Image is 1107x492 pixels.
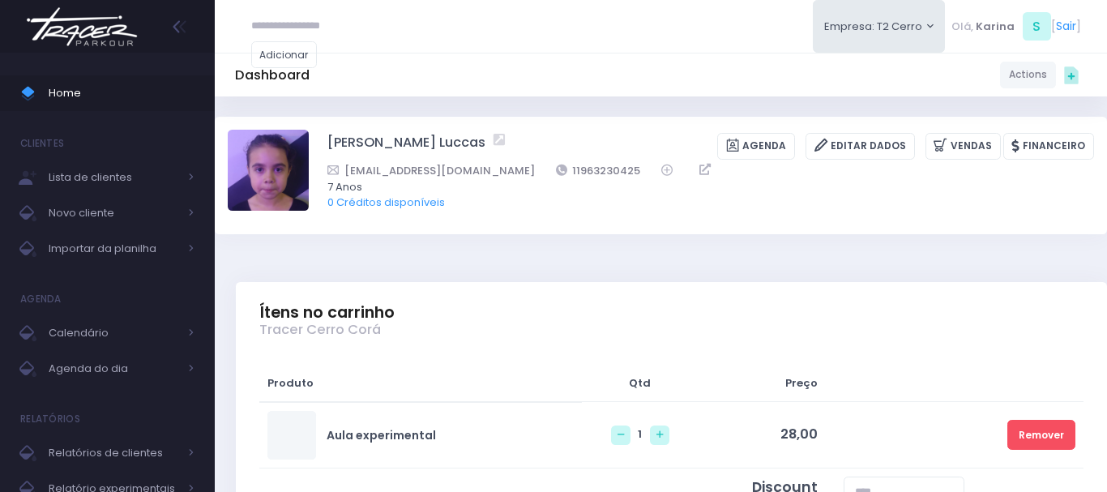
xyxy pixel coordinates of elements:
[638,426,642,442] span: 1
[556,162,641,179] a: 11963230425
[698,365,826,402] th: Preço
[327,133,485,160] a: [PERSON_NAME] Luccas
[20,127,64,160] h4: Clientes
[327,427,436,444] a: Aula experimental
[1003,133,1094,160] a: Financeiro
[1023,12,1051,41] span: S
[259,303,395,322] span: Ítens no carrinho
[49,83,194,104] span: Home
[327,179,1073,195] span: 7 Anos
[49,358,178,379] span: Agenda do dia
[259,365,582,402] th: Produto
[49,443,178,464] span: Relatórios de clientes
[49,203,178,224] span: Novo cliente
[1007,420,1075,450] a: Remover
[582,365,699,402] th: Qtd
[20,403,80,435] h4: Relatórios
[698,402,826,468] td: 28,00
[49,238,178,259] span: Importar da planilha
[251,41,318,68] a: Adicionar
[235,67,310,83] h5: Dashboard
[49,323,178,344] span: Calendário
[925,133,1001,160] a: Vendas
[806,133,915,160] a: Editar Dados
[228,130,309,211] img: Alice Goulart Luccas
[717,133,795,160] a: Agenda
[228,130,309,216] label: Alterar foto de perfil
[49,167,178,188] span: Lista de clientes
[20,283,62,315] h4: Agenda
[951,19,973,35] span: Olá,
[327,195,445,210] a: 0 Créditos disponíveis
[1000,62,1056,88] a: Actions
[976,19,1015,35] span: Karina
[327,162,535,179] a: [EMAIL_ADDRESS][DOMAIN_NAME]
[945,8,1087,45] div: [ ]
[1056,18,1076,35] a: Sair
[1056,59,1087,90] div: Quick actions
[259,322,381,338] span: Tracer Cerro Corá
